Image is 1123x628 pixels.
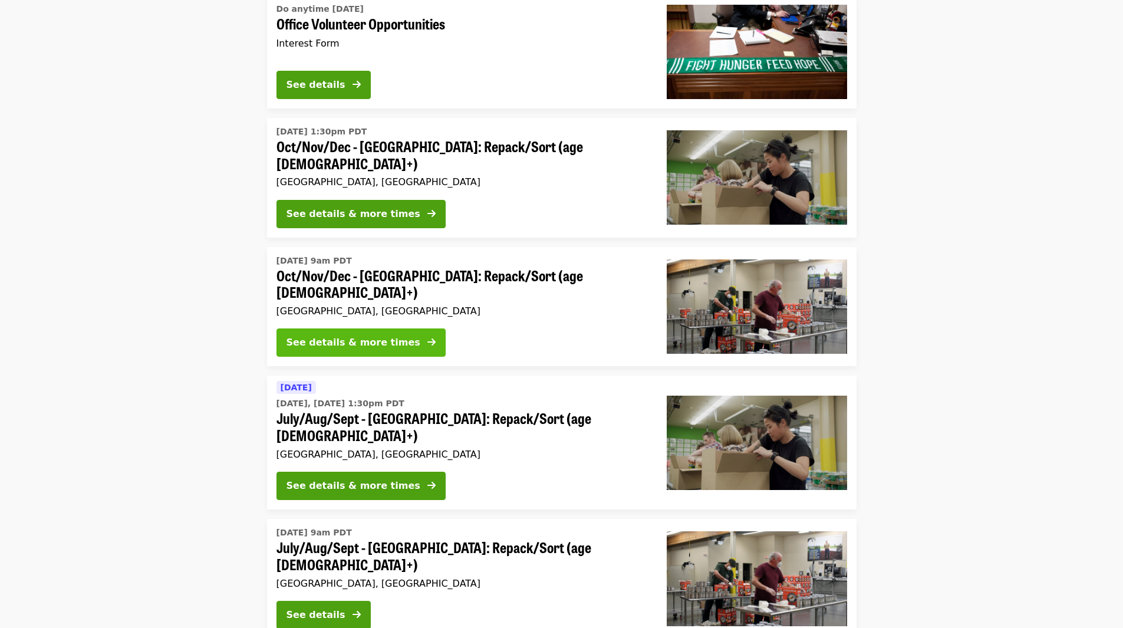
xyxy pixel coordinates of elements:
div: See details & more times [286,336,420,350]
time: [DATE] 9am PDT [276,527,352,539]
div: See details [286,78,345,92]
span: Office Volunteer Opportunities [276,15,648,32]
img: Office Volunteer Opportunities organized by Oregon Food Bank [667,5,847,99]
i: arrow-right icon [427,337,436,348]
time: [DATE], [DATE] 1:30pm PDT [276,397,404,410]
button: See details & more times [276,472,446,500]
time: [DATE] 1:30pm PDT [276,126,367,138]
span: [DATE] [281,383,312,392]
button: See details & more times [276,200,446,228]
span: Interest Form [276,38,340,49]
button: See details & more times [276,328,446,357]
i: arrow-right icon [427,208,436,219]
img: July/Aug/Sept - Portland: Repack/Sort (age 16+) organized by Oregon Food Bank [667,531,847,626]
a: See details for "Oct/Nov/Dec - Portland: Repack/Sort (age 8+)" [267,118,857,238]
div: See details [286,608,345,622]
div: [GEOGRAPHIC_DATA], [GEOGRAPHIC_DATA] [276,578,648,589]
span: Oct/Nov/Dec - [GEOGRAPHIC_DATA]: Repack/Sort (age [DEMOGRAPHIC_DATA]+) [276,267,648,301]
div: See details & more times [286,479,420,493]
a: See details for "Oct/Nov/Dec - Portland: Repack/Sort (age 16+)" [267,247,857,367]
button: See details [276,71,371,99]
img: Oct/Nov/Dec - Portland: Repack/Sort (age 8+) organized by Oregon Food Bank [667,130,847,225]
i: arrow-right icon [353,79,361,90]
i: arrow-right icon [353,609,361,620]
span: July/Aug/Sept - [GEOGRAPHIC_DATA]: Repack/Sort (age [DEMOGRAPHIC_DATA]+) [276,539,648,573]
i: arrow-right icon [427,480,436,491]
div: [GEOGRAPHIC_DATA], [GEOGRAPHIC_DATA] [276,305,648,317]
img: Oct/Nov/Dec - Portland: Repack/Sort (age 16+) organized by Oregon Food Bank [667,259,847,354]
div: See details & more times [286,207,420,221]
div: [GEOGRAPHIC_DATA], [GEOGRAPHIC_DATA] [276,449,648,460]
span: Do anytime [DATE] [276,4,364,14]
div: [GEOGRAPHIC_DATA], [GEOGRAPHIC_DATA] [276,176,648,188]
img: July/Aug/Sept - Portland: Repack/Sort (age 8+) organized by Oregon Food Bank [667,396,847,490]
span: Oct/Nov/Dec - [GEOGRAPHIC_DATA]: Repack/Sort (age [DEMOGRAPHIC_DATA]+) [276,138,648,172]
time: [DATE] 9am PDT [276,255,352,267]
a: See details for "July/Aug/Sept - Portland: Repack/Sort (age 8+)" [267,376,857,509]
span: July/Aug/Sept - [GEOGRAPHIC_DATA]: Repack/Sort (age [DEMOGRAPHIC_DATA]+) [276,410,648,444]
